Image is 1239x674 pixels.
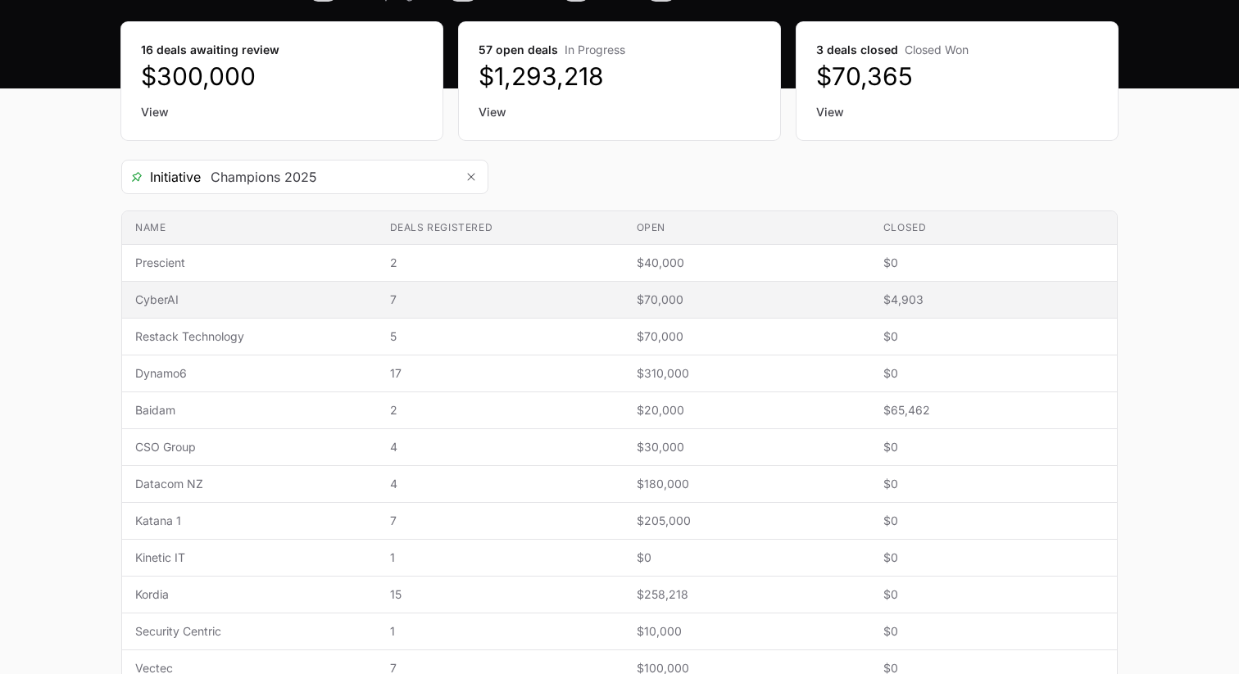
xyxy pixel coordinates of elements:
dt: 3 deals closed [816,42,1098,58]
a: View [479,104,760,120]
input: Search initiatives [201,161,455,193]
span: $30,000 [637,439,857,455]
span: $0 [883,328,1104,345]
span: $70,000 [637,292,857,308]
span: $70,000 [637,328,857,345]
span: In Progress [565,43,625,57]
dd: $300,000 [141,61,423,91]
span: Dynamo6 [135,365,364,382]
span: $0 [883,365,1104,382]
span: 7 [390,292,610,308]
span: 5 [390,328,610,345]
span: $0 [637,550,857,566]
span: $205,000 [637,513,857,529]
span: 2 [390,255,610,271]
span: $0 [883,586,1104,603]
span: $258,218 [637,586,857,603]
span: 7 [390,513,610,529]
span: 1 [390,623,610,640]
span: Datacom NZ [135,476,364,492]
span: 4 [390,439,610,455]
span: Kinetic IT [135,550,364,566]
span: $0 [883,550,1104,566]
span: $0 [883,439,1104,455]
a: View [141,104,423,120]
span: Katana 1 [135,513,364,529]
button: Remove [455,161,488,193]
span: Closed Won [905,43,969,57]
span: $310,000 [637,365,857,382]
dt: 16 deals awaiting review [141,42,423,58]
span: $20,000 [637,402,857,418]
span: $0 [883,513,1104,529]
span: Kordia [135,586,364,603]
span: Baidam [135,402,364,418]
span: 4 [390,476,610,492]
span: 17 [390,365,610,382]
dd: $70,365 [816,61,1098,91]
span: $65,462 [883,402,1104,418]
th: Closed [870,211,1117,245]
span: $0 [883,476,1104,492]
span: 1 [390,550,610,566]
span: $40,000 [637,255,857,271]
a: View [816,104,1098,120]
dd: $1,293,218 [479,61,760,91]
span: Prescient [135,255,364,271]
span: CSO Group [135,439,364,455]
th: Open [624,211,870,245]
span: $10,000 [637,623,857,640]
th: Deals registered [377,211,624,245]
dt: 57 open deals [479,42,760,58]
span: Security Centric [135,623,364,640]
span: Initiative [122,167,201,187]
th: Name [122,211,377,245]
span: Restack Technology [135,328,364,345]
span: 15 [390,586,610,603]
span: 2 [390,402,610,418]
span: $0 [883,255,1104,271]
span: CyberAI [135,292,364,308]
span: $180,000 [637,476,857,492]
span: $0 [883,623,1104,640]
span: $4,903 [883,292,1104,308]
